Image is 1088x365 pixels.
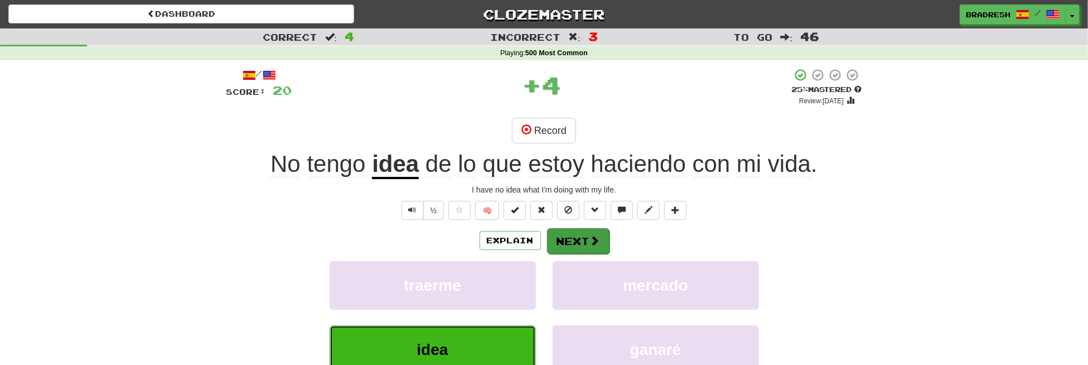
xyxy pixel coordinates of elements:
span: traerme [404,277,461,294]
div: / [226,68,292,82]
button: traerme [330,261,536,310]
button: Edit sentence (alt+d) [637,201,660,220]
button: Explain [480,231,541,250]
button: mercado [553,261,759,310]
a: BradResh / [960,4,1066,25]
span: que [483,151,522,177]
u: idea [372,151,419,179]
span: mercado [623,277,688,294]
button: Set this sentence to 100% Mastered (alt+m) [504,201,526,220]
span: con [693,151,731,177]
span: 4 [542,71,562,99]
button: Ignore sentence (alt+i) [557,201,579,220]
span: de [425,151,452,177]
a: Clozemaster [371,4,717,24]
span: 4 [345,30,354,43]
button: 🧠 [475,201,499,220]
button: Favorite sentence (alt+f) [448,201,471,220]
button: Record [512,118,576,143]
span: 20 [273,83,292,97]
span: + [523,68,542,102]
span: 25 % [792,85,809,94]
button: Add to collection (alt+a) [664,201,686,220]
span: 46 [800,30,819,43]
span: vida [768,151,811,177]
span: Incorrect [490,31,560,42]
span: : [781,32,793,42]
button: Reset to 0% Mastered (alt+r) [530,201,553,220]
span: mi [737,151,761,177]
span: To go [734,31,773,42]
span: . [419,151,818,177]
span: ganaré [630,341,681,358]
span: haciendo [591,151,686,177]
span: : [325,32,337,42]
button: ½ [423,201,444,220]
button: Play sentence audio (ctl+space) [402,201,424,220]
button: Discuss sentence (alt+u) [611,201,633,220]
span: idea [417,341,448,358]
span: Correct [263,31,317,42]
span: Score: [226,87,267,97]
span: estoy [529,151,584,177]
div: Text-to-speech controls [399,201,444,220]
span: 3 [588,30,598,43]
span: lo [458,151,476,177]
small: Review: [DATE] [799,97,844,105]
span: : [568,32,581,42]
span: BradResh [966,9,1010,20]
div: Mastered [792,85,862,95]
div: I have no idea what I'm doing with my life. [226,184,862,195]
button: Grammar (alt+g) [584,201,606,220]
strong: 500 Most Common [525,49,588,57]
button: Next [547,228,610,254]
span: / [1035,9,1041,17]
a: Dashboard [8,4,354,23]
span: No [270,151,301,177]
span: tengo [307,151,366,177]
